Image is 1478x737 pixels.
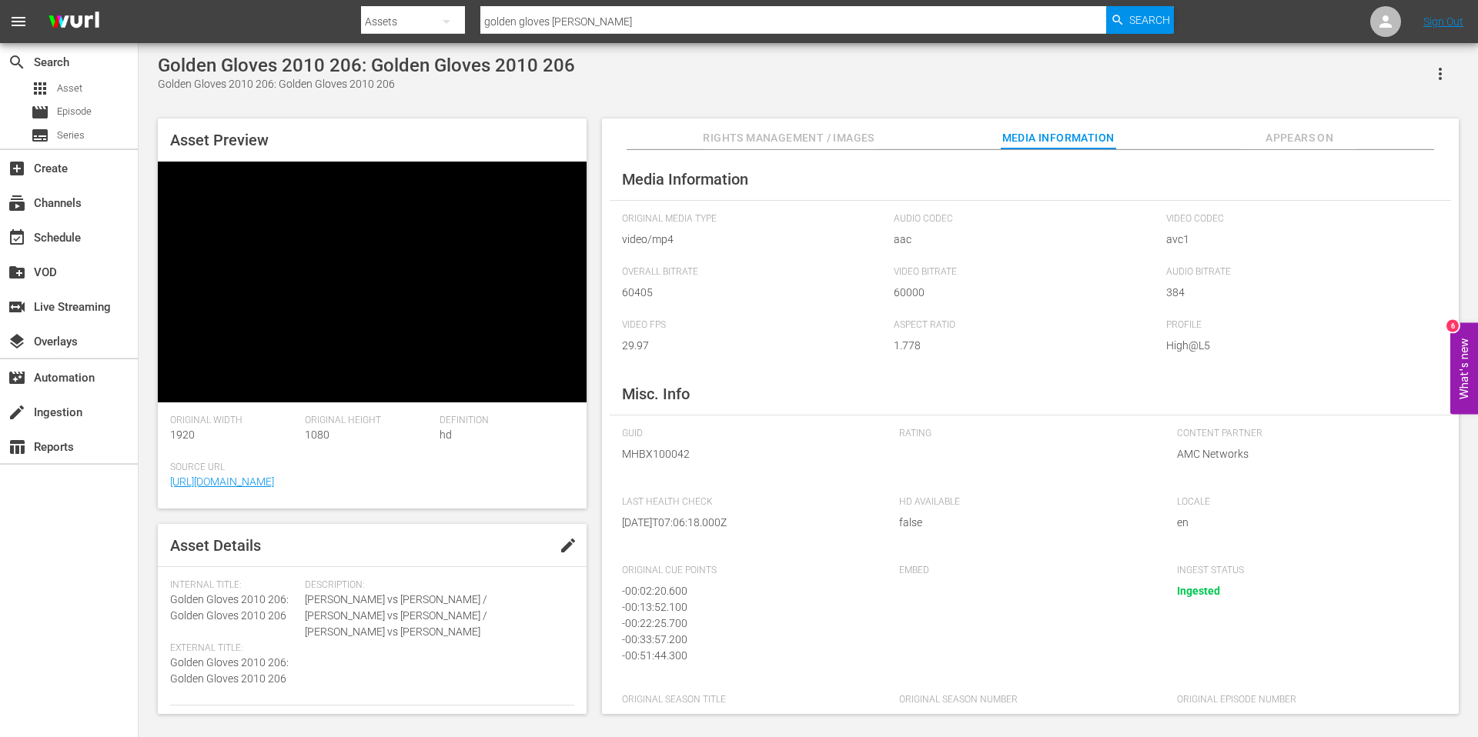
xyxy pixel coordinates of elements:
button: Open Feedback Widget [1450,323,1478,415]
span: Audio Bitrate [1166,266,1431,278]
span: Appears On [1242,128,1357,148]
span: 29.97 [622,338,887,354]
span: Original Season Title [622,694,876,706]
span: MHBX100042 [622,446,876,462]
span: Original Episode Number [1177,694,1431,706]
div: - 00:33:57.200 [622,632,868,648]
span: false [899,515,1153,531]
span: Series [31,126,49,145]
span: Video Codec [1166,213,1431,225]
span: Ingested [1177,585,1220,597]
span: High@L5 [1166,338,1431,354]
span: Ingestion [8,403,26,422]
span: aac [894,232,1159,248]
span: Series [57,128,85,143]
span: Media Information [622,170,748,188]
span: hd [440,429,452,441]
span: Episode [57,104,92,119]
span: Asset Preview [170,131,269,149]
span: Original Height [305,415,432,427]
span: Golden Gloves 2010 206: Golden Gloves 2010 206 [170,593,289,622]
span: Media Information [1001,128,1116,148]
span: Overall Bitrate [622,266,887,278]
span: Asset [31,79,49,98]
span: Golden Gloves 2010 - Season 2 [622,712,876,729]
span: Original Width [170,415,297,427]
span: Rights Management / Images [703,128,874,148]
span: [DATE]T07:06:18.000Z [622,515,876,531]
span: Content Partner [1177,428,1431,440]
span: 6 [1177,712,1431,729]
span: External Title: [170,642,297,655]
span: Asset [57,81,82,96]
div: Golden Gloves 2010 206: Golden Gloves 2010 206 [158,76,575,92]
span: 60000 [894,285,1159,301]
div: - 00:13:52.100 [622,599,868,615]
span: 1080 [305,429,329,441]
span: Create [8,159,26,178]
span: Source Url [170,462,567,474]
a: Sign Out [1423,15,1463,28]
span: Live Streaming [8,298,26,316]
span: 1920 [170,429,195,441]
span: Reports [8,438,26,456]
div: Video Player [158,162,587,402]
span: video/mp4 [622,232,887,248]
span: [PERSON_NAME] vs [PERSON_NAME] / [PERSON_NAME] vs [PERSON_NAME] / [PERSON_NAME] vs [PERSON_NAME] [305,592,567,640]
span: AMC Networks [1177,446,1431,462]
div: - 00:02:20.600 [622,583,868,599]
span: Original Media Type [622,213,887,225]
span: Last Health Check [622,496,876,509]
span: Search [8,53,26,72]
span: 60405 [622,285,887,301]
span: Aspect Ratio [894,319,1159,332]
button: Search [1106,6,1174,34]
span: avc1 [1166,232,1431,248]
span: 384 [1166,285,1431,301]
span: 2 [899,712,1153,729]
button: edit [550,527,587,564]
span: Channels [8,194,26,212]
div: - 00:51:44.300 [622,648,868,664]
span: Overlays [8,332,26,351]
span: Locale [1177,496,1431,509]
span: Embed [899,565,1153,577]
span: Misc. Info [622,385,690,403]
span: Original Season Number [899,694,1153,706]
span: Automation [8,368,26,387]
span: en [1177,515,1431,531]
span: Definition [440,415,567,427]
span: edit [559,536,577,555]
span: Profile [1166,319,1431,332]
div: Golden Gloves 2010 206: Golden Gloves 2010 206 [158,55,575,76]
span: Rating [899,428,1153,440]
span: Golden Gloves 2010 206: Golden Gloves 2010 206 [170,656,289,685]
div: 6 [1446,320,1459,332]
span: Video Bitrate [894,266,1159,278]
span: menu [9,12,28,31]
span: HD Available [899,496,1153,509]
span: GUID [622,428,876,440]
span: Episode [31,103,49,122]
span: Ingest Status [1177,565,1431,577]
span: Asset Details [170,536,261,555]
span: Internal Title: [170,579,297,592]
img: ans4CAIJ8jUAAAAAAAAAAAAAAAAAAAAAAAAgQb4GAAAAAAAAAAAAAAAAAAAAAAAAJMjXAAAAAAAAAAAAAAAAAAAAAAAAgAT5G... [37,4,111,40]
span: Description: [305,579,567,592]
span: Schedule [8,228,26,247]
span: Audio Codec [894,213,1159,225]
div: - 00:22:25.700 [622,615,868,632]
span: VOD [8,263,26,282]
span: Video FPS [622,319,887,332]
span: Original Cue Points [622,565,876,577]
span: 1.778 [894,338,1159,354]
span: Search [1129,6,1170,34]
a: [URL][DOMAIN_NAME] [170,475,274,488]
